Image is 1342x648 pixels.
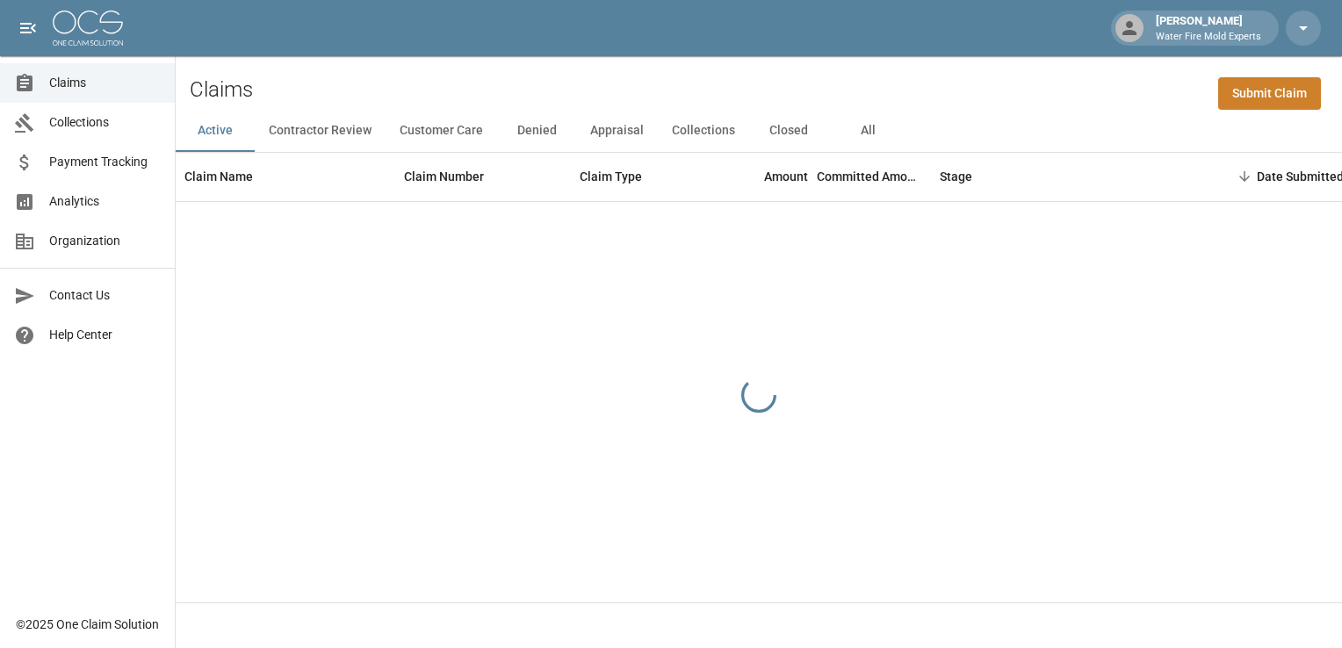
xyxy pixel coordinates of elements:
div: Claim Type [580,152,642,201]
div: © 2025 One Claim Solution [16,616,159,633]
h2: Claims [190,77,253,103]
img: ocs-logo-white-transparent.png [53,11,123,46]
button: Sort [1232,164,1257,189]
span: Help Center [49,326,161,344]
button: All [828,110,907,152]
div: Claim Type [571,152,703,201]
button: Customer Care [386,110,497,152]
div: Committed Amount [817,152,931,201]
button: Closed [749,110,828,152]
div: Claim Number [404,152,484,201]
span: Contact Us [49,286,161,305]
a: Submit Claim [1218,77,1321,110]
div: Stage [931,152,1194,201]
div: Stage [940,152,972,201]
span: Payment Tracking [49,153,161,171]
div: Amount [764,152,808,201]
button: Active [176,110,255,152]
span: Organization [49,232,161,250]
button: Contractor Review [255,110,386,152]
p: Water Fire Mold Experts [1156,30,1261,45]
div: Claim Number [395,152,571,201]
span: Claims [49,74,161,92]
div: Committed Amount [817,152,922,201]
span: Analytics [49,192,161,211]
div: Claim Name [176,152,395,201]
button: open drawer [11,11,46,46]
div: Amount [703,152,817,201]
div: Claim Name [184,152,253,201]
button: Collections [658,110,749,152]
span: Collections [49,113,161,132]
button: Appraisal [576,110,658,152]
div: [PERSON_NAME] [1149,12,1268,44]
button: Denied [497,110,576,152]
div: dynamic tabs [176,110,1342,152]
